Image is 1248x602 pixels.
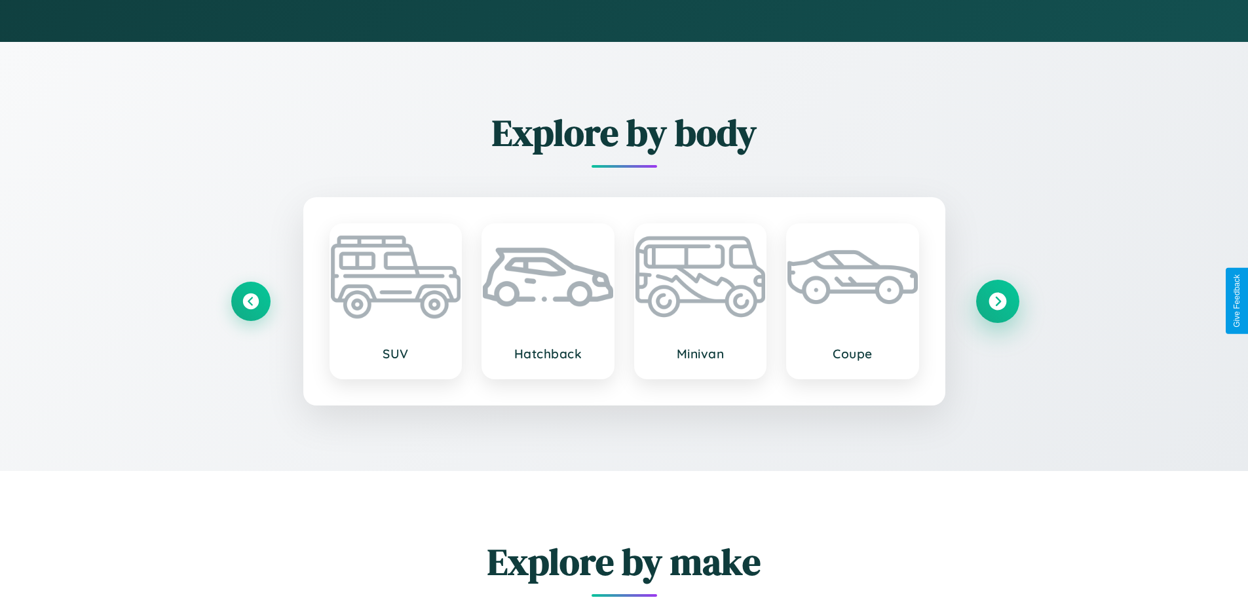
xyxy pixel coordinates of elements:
[649,346,753,362] h3: Minivan
[231,107,1017,158] h2: Explore by body
[801,346,905,362] h3: Coupe
[496,346,600,362] h3: Hatchback
[344,346,448,362] h3: SUV
[1232,274,1241,328] div: Give Feedback
[231,536,1017,587] h2: Explore by make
